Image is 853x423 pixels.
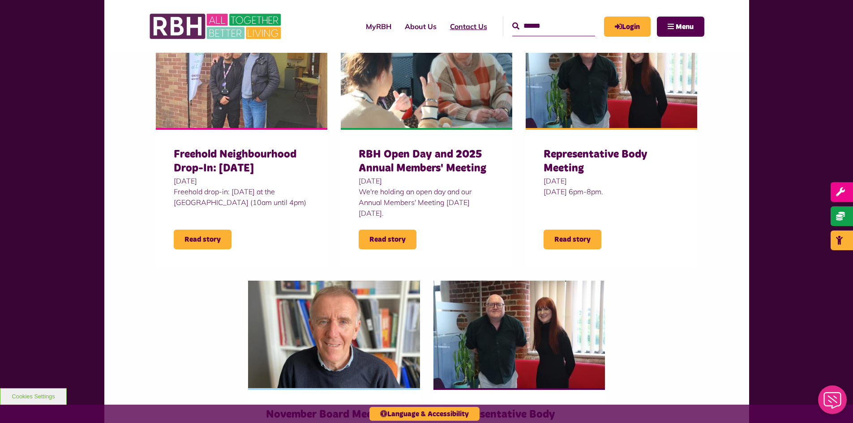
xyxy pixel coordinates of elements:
[544,148,679,175] h3: Representative Body Meeting
[341,21,512,268] a: RBH Open Day and 2025 Annual Members' Meeting [DATE] We're holding an open day and our Annual Mem...
[544,230,601,249] span: Read story
[398,14,443,38] a: About Us
[526,21,697,268] a: Representative Body Meeting [DATE] [DATE] 6pm-8pm. Read story
[359,148,494,175] h3: RBH Open Day and 2025 Annual Members' Meeting
[174,148,309,175] h3: Freehold Neighbourhood Drop-In: [DATE]
[174,175,309,186] span: [DATE]
[359,186,494,218] div: We're holding an open day and our Annual Members' Meeting [DATE][DATE].
[433,281,605,388] img: Claire And Andrew Representative Body
[341,21,512,128] img: IMG 7040
[149,9,283,44] img: RBH
[359,175,494,186] span: [DATE]
[359,14,398,38] a: MyRBH
[359,230,416,249] span: Read story
[369,407,480,421] button: Language & Accessibility
[248,281,420,388] img: Kevinbrady
[443,14,494,38] a: Contact Us
[174,230,231,249] span: Read story
[526,21,697,128] img: Claire And Andrew Representative Body
[156,21,327,268] a: Freehold Neighbourhood Drop-In: [DATE] [DATE] Freehold drop-in: [DATE] at the [GEOGRAPHIC_DATA] (...
[512,17,595,36] input: Search
[544,186,679,197] div: [DATE] 6pm-8pm.
[657,17,704,37] button: Navigation
[174,186,309,208] div: Freehold drop-in: [DATE] at the [GEOGRAPHIC_DATA] (10am until 4pm)
[156,21,327,128] img: Freehold Abdul
[813,383,853,423] iframe: Netcall Web Assistant for live chat
[676,23,694,30] span: Menu
[544,175,679,186] span: [DATE]
[604,17,651,37] a: MyRBH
